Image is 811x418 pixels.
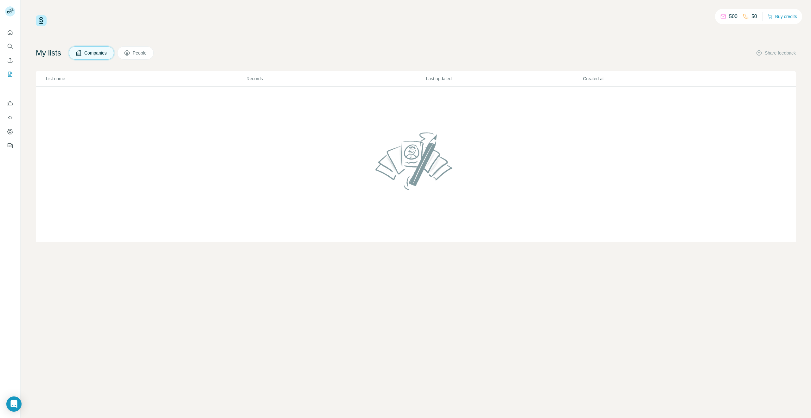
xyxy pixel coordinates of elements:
button: Use Surfe on LinkedIn [5,98,15,109]
button: Enrich CSV [5,55,15,66]
button: Buy credits [768,12,797,21]
button: Search [5,41,15,52]
p: 500 [729,13,738,20]
p: Created at [583,75,739,82]
p: Last updated [426,75,582,82]
button: Feedback [5,140,15,151]
p: List name [46,75,246,82]
h4: My lists [36,48,61,58]
img: No lists found [373,127,459,195]
span: People [133,50,147,56]
img: Surfe Logo [36,15,47,26]
p: 50 [751,13,757,20]
div: Open Intercom Messenger [6,396,22,412]
button: Dashboard [5,126,15,137]
button: Quick start [5,27,15,38]
button: Share feedback [756,50,796,56]
span: Companies [84,50,107,56]
button: Use Surfe API [5,112,15,123]
button: My lists [5,69,15,80]
p: Records [246,75,425,82]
